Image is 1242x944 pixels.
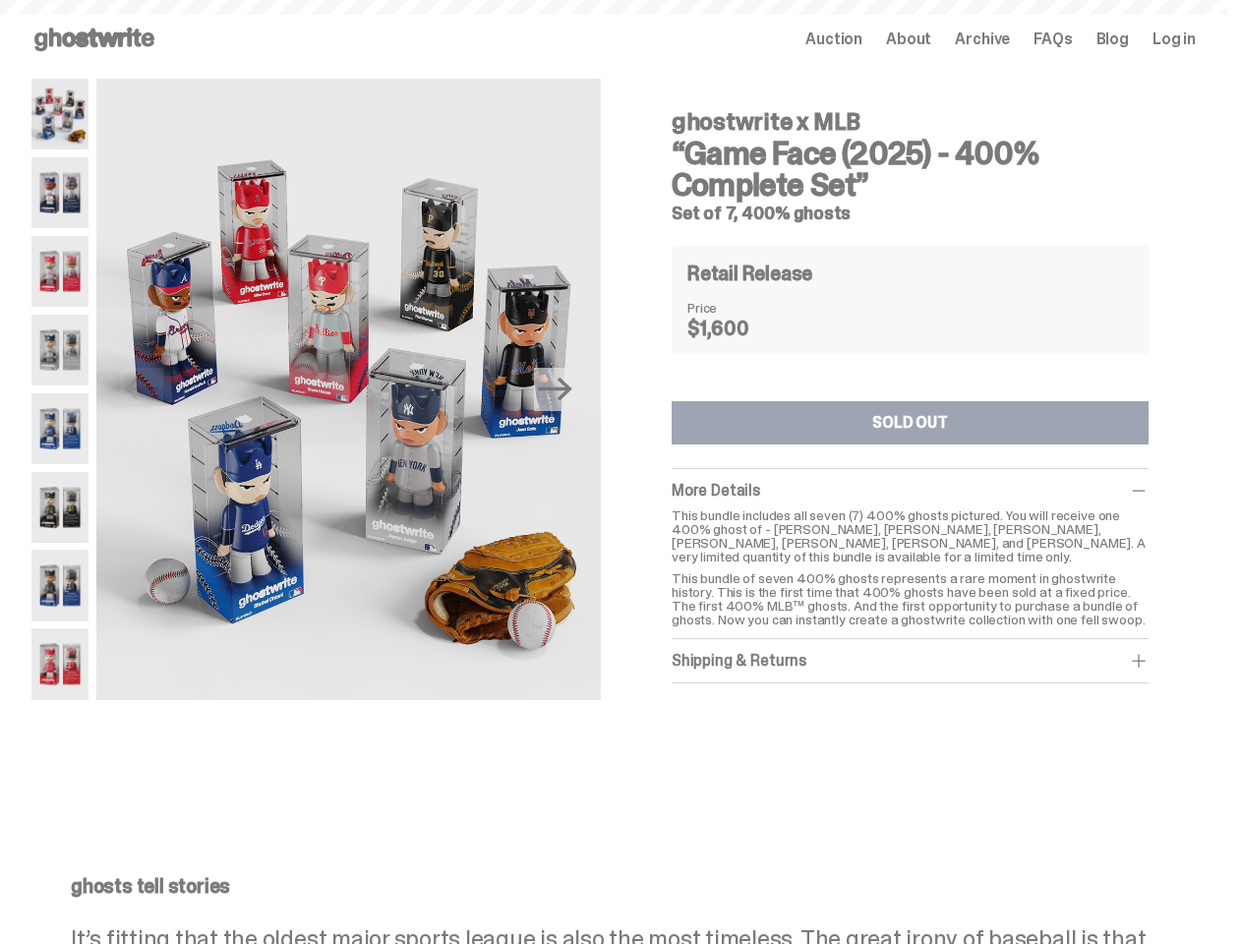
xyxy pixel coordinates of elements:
h4: ghostwrite x MLB [672,110,1149,134]
img: 07-ghostwrite-mlb-game-face-complete-set-juan-soto.png [31,550,89,620]
img: 06-ghostwrite-mlb-game-face-complete-set-paul-skenes.png [31,472,89,543]
a: Auction [805,31,862,47]
div: Shipping & Returns [672,651,1149,671]
img: 05-ghostwrite-mlb-game-face-complete-set-shohei-ohtani.png [31,393,89,464]
img: 08-ghostwrite-mlb-game-face-complete-set-mike-trout.png [31,628,89,699]
img: 03-ghostwrite-mlb-game-face-complete-set-bryce-harper.png [31,236,89,307]
p: ghosts tell stories [71,876,1156,896]
p: This bundle of seven 400% ghosts represents a rare moment in ghostwrite history. This is the firs... [672,571,1149,626]
dt: Price [687,301,786,315]
h5: Set of 7, 400% ghosts [672,205,1149,222]
img: 01-ghostwrite-mlb-game-face-complete-set.png [31,79,89,149]
a: Archive [955,31,1010,47]
h3: “Game Face (2025) - 400% Complete Set” [672,138,1149,201]
a: About [886,31,931,47]
a: FAQs [1034,31,1072,47]
button: SOLD OUT [672,401,1149,444]
h4: Retail Release [687,264,812,283]
img: 02-ghostwrite-mlb-game-face-complete-set-ronald-acuna-jr.png [31,157,89,228]
div: SOLD OUT [872,415,948,431]
button: Next [534,368,577,411]
img: 01-ghostwrite-mlb-game-face-complete-set.png [96,79,601,709]
a: Blog [1096,31,1129,47]
a: Log in [1153,31,1196,47]
img: 04-ghostwrite-mlb-game-face-complete-set-aaron-judge.png [31,315,89,385]
p: This bundle includes all seven (7) 400% ghosts pictured. You will receive one 400% ghost of - [PE... [672,508,1149,563]
span: More Details [672,480,760,501]
dd: $1,600 [687,319,786,338]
